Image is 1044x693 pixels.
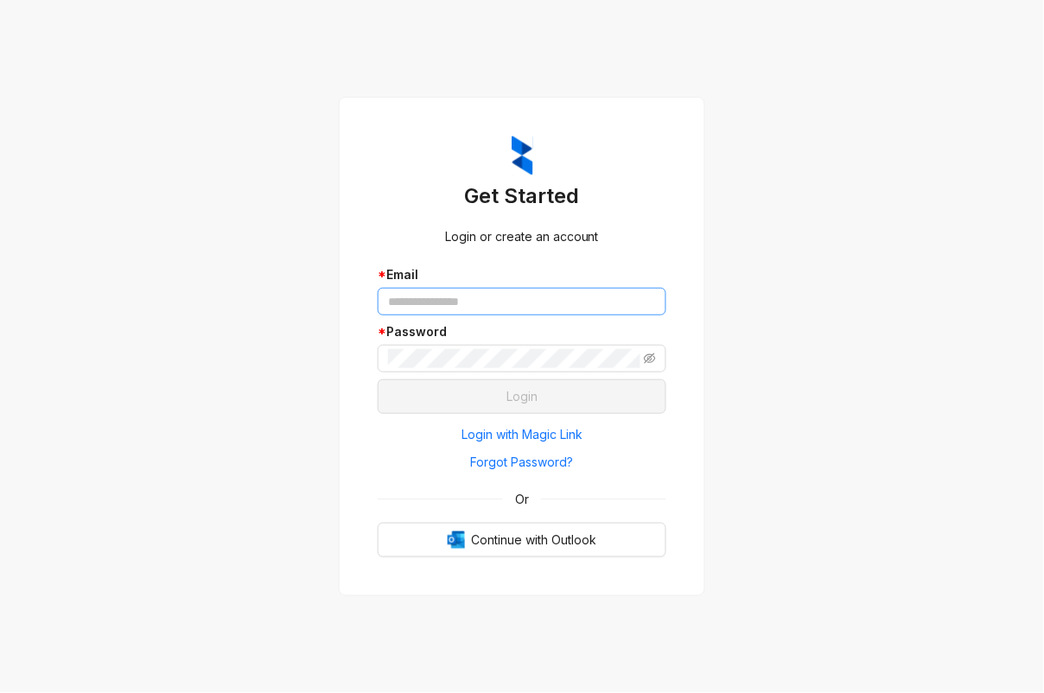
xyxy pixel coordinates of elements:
[378,322,666,341] div: Password
[378,265,666,284] div: Email
[471,453,574,472] span: Forgot Password?
[378,182,666,210] h3: Get Started
[378,379,666,414] button: Login
[462,425,582,444] span: Login with Magic Link
[378,448,666,476] button: Forgot Password?
[644,353,656,365] span: eye-invisible
[512,136,533,175] img: ZumaIcon
[378,227,666,246] div: Login or create an account
[378,421,666,448] button: Login with Magic Link
[378,523,666,557] button: OutlookContinue with Outlook
[448,531,465,549] img: Outlook
[503,490,541,509] span: Or
[472,531,597,550] span: Continue with Outlook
